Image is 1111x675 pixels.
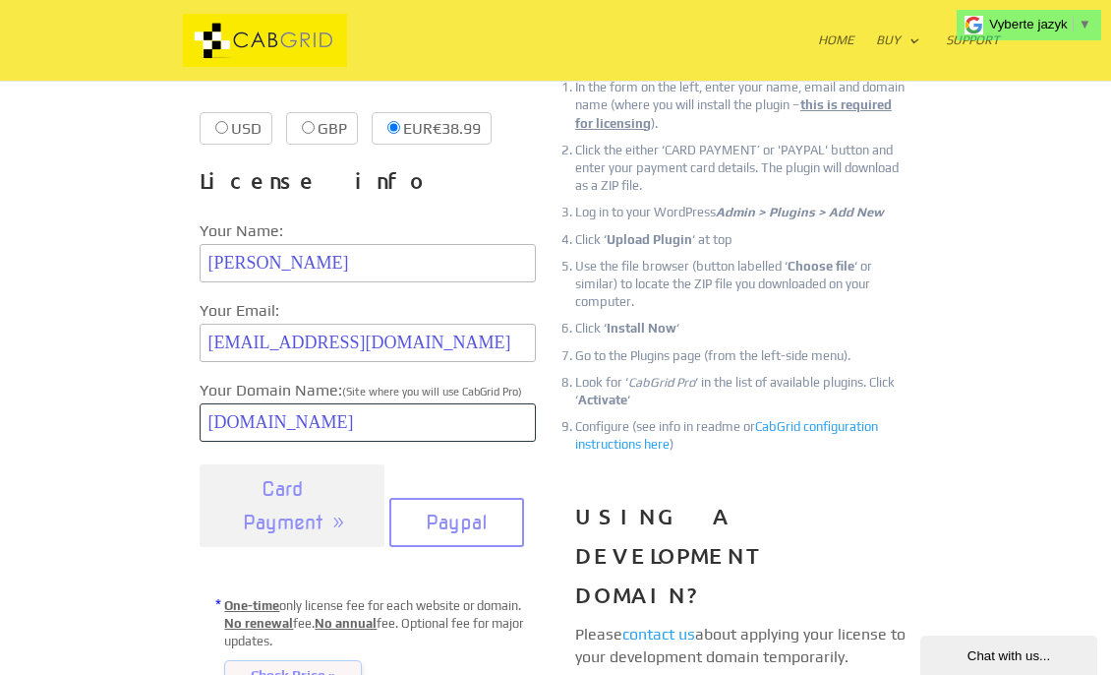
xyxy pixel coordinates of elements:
iframe: chat widget [920,632,1101,675]
input: GBP [302,121,315,134]
label: Your Domain Name: [200,378,536,403]
li: Look for ‘ ‘ in the list of available plugins. Click ‘ ‘ [575,374,911,409]
label: Your Name: [200,218,536,244]
u: One-time [224,598,279,613]
strong: Choose file [788,259,854,274]
a: Support [946,33,1000,81]
span: Vyberte jazyk [989,17,1068,31]
p: Please about applying your license to your development domain temporarily. [575,624,911,668]
li: Click the either ‘CARD PAYMENT’ or 'PAYPAL' button and enter your payment card details. The plugi... [575,142,911,196]
h3: USING A DEVELOPMENT DOMAIN? [575,497,911,624]
u: this is required for licensing [575,97,892,130]
input: EUR€38.99 [387,121,400,134]
button: Paypal [389,498,524,547]
u: No annual [315,616,377,631]
strong: Install Now [607,321,676,336]
strong: Upload Plugin [607,232,692,247]
span: ▼ [1079,17,1091,31]
a: Buy [876,33,920,81]
img: CabGrid [115,14,415,68]
h3: License info [200,161,536,211]
span: (Site where you will use CabGrid Pro) [342,386,522,398]
input: your.handle@gmail.com [200,324,536,362]
strong: Activate [578,393,627,407]
li: In the form on the left, enter your name, email and domain name (where you will install the plugi... [575,79,911,133]
li: Click ‘ ‘ at top [575,231,911,249]
li: Log in to your WordPress [575,204,911,221]
li: Configure (see info in readme or ) [575,418,911,454]
a: contact us [622,625,695,644]
span: ​ [1073,17,1074,31]
label: GBP [286,112,358,145]
li: Use the file browser (button labelled ‘ ‘ or similar) to locate the ZIP file you downloaded on yo... [575,258,911,312]
label: USD [200,112,272,145]
label: Your Email: [200,298,536,324]
button: Card Payment [200,464,384,547]
u: No renewal [224,616,293,631]
span: €38.99 [433,119,481,138]
li: Go to the Plugins page (from the left-side menu). [575,347,911,365]
em: Admin > Plugins > Add New [716,205,884,219]
input: mywebsite.com [200,403,536,442]
a: Home [818,33,854,81]
li: Click ‘ ‘ [575,320,911,337]
label: EUR [372,112,492,145]
input: USD [215,121,228,134]
input: Firstname Lastname [200,244,536,282]
a: Vyberte jazyk​ [989,17,1091,31]
em: CabGrid Pro [628,375,695,390]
